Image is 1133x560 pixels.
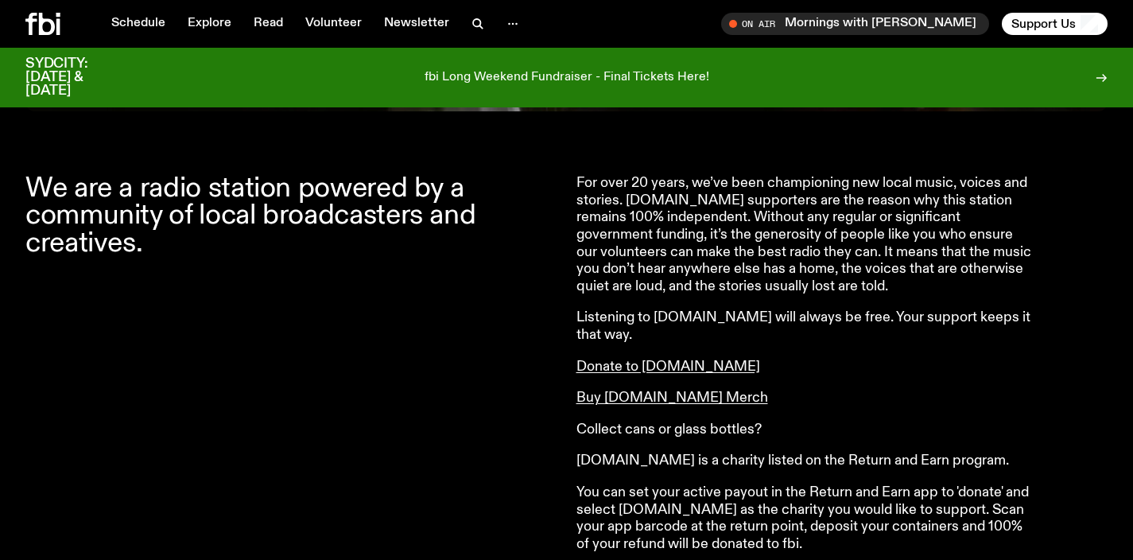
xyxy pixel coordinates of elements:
[102,13,175,35] a: Schedule
[576,484,1034,553] p: You can set your active payout in the Return and Earn app to 'donate' and select [DOMAIN_NAME] as...
[1002,13,1108,35] button: Support Us
[178,13,241,35] a: Explore
[576,391,768,405] a: Buy [DOMAIN_NAME] Merch
[244,13,293,35] a: Read
[576,360,760,374] a: Donate to [DOMAIN_NAME]
[721,13,989,35] button: On AirMornings with [PERSON_NAME]
[25,175,557,257] h2: We are a radio station powered by a community of local broadcasters and creatives.
[425,71,709,85] p: fbi Long Weekend Fundraiser - Final Tickets Here!
[1011,17,1076,31] span: Support Us
[576,175,1034,295] p: For over 20 years, we’ve been championing new local music, voices and stories. [DOMAIN_NAME] supp...
[576,309,1034,344] p: Listening to [DOMAIN_NAME] will always be free. Your support keeps it that way.
[576,422,1034,439] p: Collect cans or glass bottles?
[576,453,1034,470] p: [DOMAIN_NAME] is a charity listed on the Return and Earn program.
[296,13,371,35] a: Volunteer
[374,13,459,35] a: Newsletter
[25,57,127,98] h3: SYDCITY: [DATE] & [DATE]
